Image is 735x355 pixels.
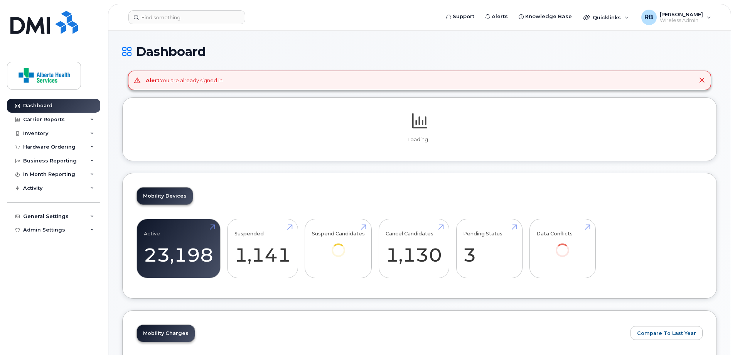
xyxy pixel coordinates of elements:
button: Compare To Last Year [630,326,703,340]
p: Loading... [137,136,703,143]
div: You are already signed in. [146,77,224,84]
strong: Alert [146,77,160,83]
h1: Dashboard [122,45,717,58]
a: Data Conflicts [536,223,588,267]
a: Mobility Charges [137,325,195,342]
a: Suspended 1,141 [234,223,291,274]
a: Cancel Candidates 1,130 [386,223,442,274]
span: Compare To Last Year [637,330,696,337]
a: Suspend Candidates [312,223,365,267]
a: Pending Status 3 [463,223,515,274]
a: Active 23,198 [144,223,213,274]
a: Mobility Devices [137,188,193,205]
